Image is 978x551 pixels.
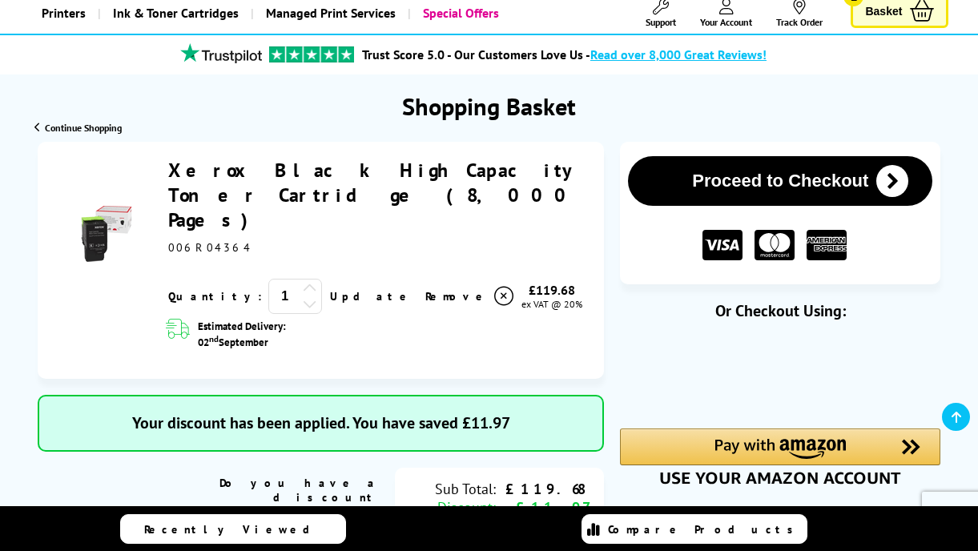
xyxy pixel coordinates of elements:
[144,522,326,537] span: Recently Viewed
[168,289,262,304] span: Quantity:
[402,90,576,122] h1: Shopping Basket
[173,43,269,63] img: trustpilot rating
[411,480,497,498] div: Sub Total:
[620,347,940,401] iframe: PayPal
[521,298,582,310] span: ex VAT @ 20%
[807,230,847,261] img: American Express
[425,284,516,308] a: Delete item from your basket
[628,156,932,206] button: Proceed to Checkout
[411,498,497,517] div: Discount:
[78,206,135,262] img: Xerox Black High Capacity Toner Cartridge (8,000 Pages)
[496,498,588,517] div: £11.97
[120,514,346,544] a: Recently Viewed
[269,46,354,62] img: trustpilot rating
[620,300,940,321] div: Or Checkout Using:
[582,514,807,544] a: Compare Products
[330,289,413,304] a: Update
[132,412,510,433] span: Your discount has been applied. You have saved £11.97
[34,122,122,134] a: Continue Shopping
[45,122,122,134] span: Continue Shopping
[496,480,588,498] div: £119.68
[425,289,489,304] span: Remove
[198,320,331,349] span: Estimated Delivery: 02 September
[590,46,767,62] span: Read over 8,000 Great Reviews!
[646,16,676,28] span: Support
[516,282,588,298] div: £119.68
[700,16,752,28] span: Your Account
[755,230,795,261] img: MASTER CARD
[620,428,940,485] div: Amazon Pay - Use your Amazon account
[608,522,802,537] span: Compare Products
[168,240,252,255] span: 006R04364
[362,46,767,62] a: Trust Score 5.0 - Our Customers Love Us -Read over 8,000 Great Reviews!
[209,333,219,344] sup: nd
[702,230,743,261] img: VISA
[168,158,582,232] a: Xerox Black High Capacity Toner Cartridge (8,000 Pages)
[180,476,379,519] div: Do you have a discount code?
